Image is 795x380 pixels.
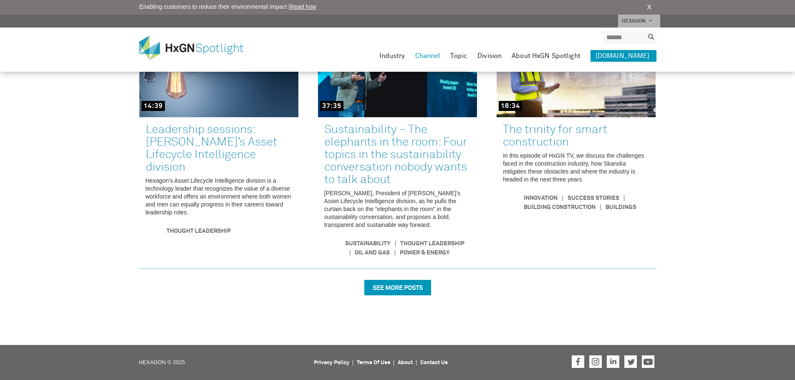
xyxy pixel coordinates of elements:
a: Industry [379,50,405,62]
span: Enabling customers to reduce their environmental impact | [139,3,316,11]
a: Privacy Policy [314,360,349,365]
a: Topic [450,50,467,62]
a: Read how [290,3,316,10]
a: Channel [415,50,441,62]
a: Sustainability – The elephants in the room: Four topics in the sustainability conversation nobody... [312,22,483,268]
a: Leadership sessions: Hexagon’s Asset Lifecycle Intelligence division [139,22,311,268]
a: HEXAGON [618,15,660,28]
a: About [398,360,413,365]
p: HEXAGON © 2025 [139,357,309,377]
a: X [647,3,651,13]
a: About HxGN Spotlight [512,50,580,62]
a: The trinity for smart construction [484,22,656,268]
a: Terms Of Use [357,360,390,365]
a: Hexagon on Youtube [642,355,654,368]
a: Division [477,50,502,62]
div: SEE MORE POSTS [364,280,431,295]
a: Hexagon on LinkedIn [607,355,619,368]
img: HxGN Spotlight [139,36,256,60]
a: [DOMAIN_NAME] [591,50,656,62]
a: Hexagon on Twitter [624,355,637,368]
a: Hexagon on Facebook [572,355,584,368]
a: Hexagon on Instagram [589,355,602,368]
a: Contact Us [420,360,448,365]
